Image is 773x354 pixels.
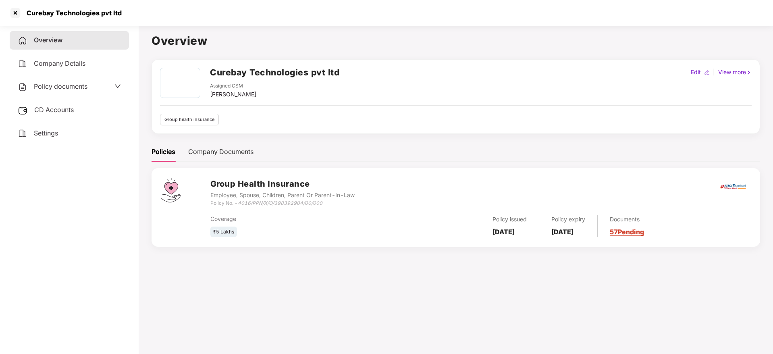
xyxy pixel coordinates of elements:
[210,90,256,99] div: [PERSON_NAME]
[711,68,717,77] div: |
[18,59,27,69] img: svg+xml;base64,PHN2ZyB4bWxucz0iaHR0cDovL3d3dy53My5vcmcvMjAwMC9zdmciIHdpZHRoPSIyNCIgaGVpZ2h0PSIyNC...
[34,36,62,44] span: Overview
[18,82,27,92] img: svg+xml;base64,PHN2ZyB4bWxucz0iaHR0cDovL3d3dy53My5vcmcvMjAwMC9zdmciIHdpZHRoPSIyNCIgaGVpZ2h0PSIyNC...
[34,106,74,114] span: CD Accounts
[210,191,355,200] div: Employee, Spouse, Children, Parent Or Parent-In-Law
[22,9,122,17] div: Curebay Technologies pvt ltd
[34,129,58,137] span: Settings
[210,214,391,223] div: Coverage
[551,215,585,224] div: Policy expiry
[34,82,87,90] span: Policy documents
[152,32,760,50] h1: Overview
[689,68,702,77] div: Edit
[719,181,748,192] img: icici.png
[717,68,753,77] div: View more
[210,200,355,207] div: Policy No. -
[210,82,256,90] div: Assigned CSM
[492,215,527,224] div: Policy issued
[210,178,355,190] h3: Group Health Insurance
[746,70,752,75] img: rightIcon
[161,178,181,202] img: svg+xml;base64,PHN2ZyB4bWxucz0iaHR0cDovL3d3dy53My5vcmcvMjAwMC9zdmciIHdpZHRoPSI0Ny43MTQiIGhlaWdodD...
[34,59,85,67] span: Company Details
[18,36,27,46] img: svg+xml;base64,PHN2ZyB4bWxucz0iaHR0cDovL3d3dy53My5vcmcvMjAwMC9zdmciIHdpZHRoPSIyNCIgaGVpZ2h0PSIyNC...
[188,147,254,157] div: Company Documents
[551,228,574,236] b: [DATE]
[114,83,121,90] span: down
[210,66,339,79] h2: Curebay Technologies pvt ltd
[18,106,28,115] img: svg+xml;base64,PHN2ZyB3aWR0aD0iMjUiIGhlaWdodD0iMjQiIHZpZXdCb3g9IjAgMCAyNSAyNCIgZmlsbD0ibm9uZSIgeG...
[704,70,710,75] img: editIcon
[18,129,27,138] img: svg+xml;base64,PHN2ZyB4bWxucz0iaHR0cDovL3d3dy53My5vcmcvMjAwMC9zdmciIHdpZHRoPSIyNCIgaGVpZ2h0PSIyNC...
[160,114,219,125] div: Group health insurance
[610,228,644,236] a: 57 Pending
[610,215,644,224] div: Documents
[492,228,515,236] b: [DATE]
[210,227,237,237] div: ₹5 Lakhs
[152,147,175,157] div: Policies
[238,200,322,206] i: 4016/PPN/X/O/398392904/00/000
